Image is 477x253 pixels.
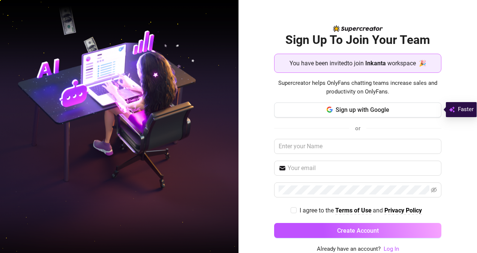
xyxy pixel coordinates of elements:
[384,207,422,215] a: Privacy Policy
[365,60,386,67] strong: Inkanta
[458,105,474,114] span: Faster
[274,102,441,117] button: Sign up with Google
[333,25,383,32] img: logo-BBDzfeDw.svg
[337,227,379,234] span: Create Account
[300,207,335,214] span: I agree to the
[274,223,441,238] button: Create Account
[335,207,372,214] strong: Terms of Use
[431,187,437,193] span: eye-invisible
[355,125,360,132] span: or
[387,59,426,68] span: workspace 🎉
[373,207,384,214] span: and
[384,207,422,214] strong: Privacy Policy
[384,245,399,252] a: Log In
[274,32,441,48] h2: Sign Up To Join Your Team
[274,79,441,96] span: Supercreator helps OnlyFans chatting teams increase sales and productivity on OnlyFans.
[274,139,441,154] input: Enter your Name
[335,207,372,215] a: Terms of Use
[336,106,389,113] span: Sign up with Google
[449,105,455,114] img: svg%3e
[288,164,437,173] input: Your email
[289,59,364,68] span: You have been invited to join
